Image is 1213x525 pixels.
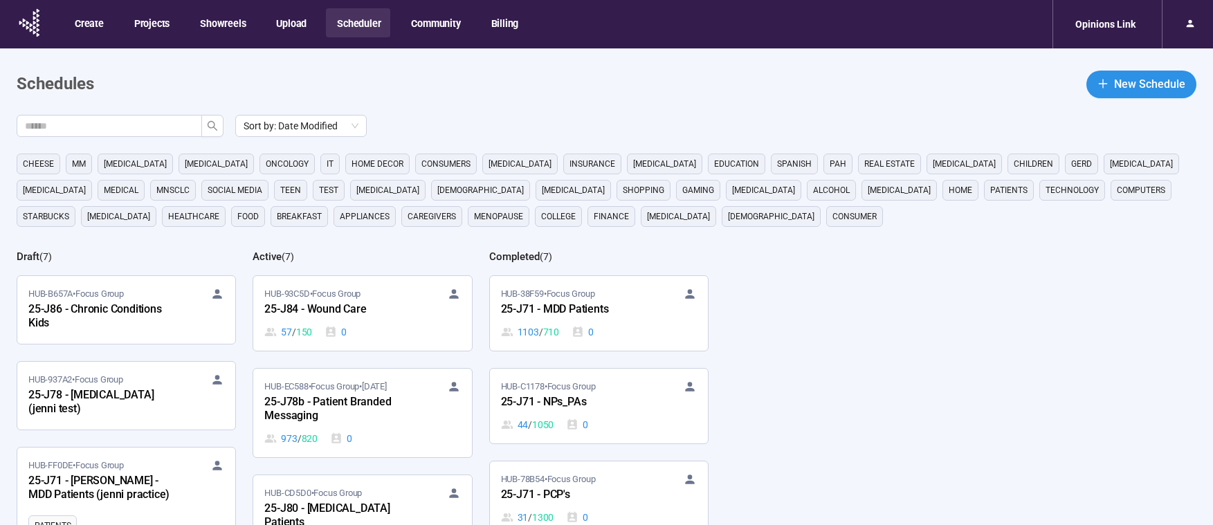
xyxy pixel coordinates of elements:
span: finance [594,210,629,223]
span: social media [208,183,262,197]
span: HUB-C1178 • Focus Group [501,380,596,394]
div: 31 [501,510,554,525]
button: Upload [265,8,316,37]
span: HUB-B657A • Focus Group [28,287,124,301]
span: [MEDICAL_DATA] [23,183,86,197]
span: [MEDICAL_DATA] [933,157,996,171]
span: 1300 [532,510,554,525]
span: home decor [352,157,403,171]
span: shopping [623,183,664,197]
span: alcohol [813,183,850,197]
a: HUB-38F59•Focus Group25-J71 - MDD Patients1103 / 7100 [490,276,708,351]
div: Opinions Link [1067,11,1144,37]
span: 820 [302,431,318,446]
div: 25-J71 - PCP's [501,486,653,504]
a: HUB-93C5D•Focus Group25-J84 - Wound Care57 / 1500 [253,276,471,351]
span: HUB-78B54 • Focus Group [501,472,596,486]
div: 0 [325,324,347,340]
span: [DEMOGRAPHIC_DATA] [728,210,814,223]
a: HUB-C1178•Focus Group25-J71 - NPs_PAs44 / 10500 [490,369,708,443]
a: HUB-B657A•Focus Group25-J86 - Chronic Conditions Kids [17,276,235,344]
button: plusNew Schedule [1086,71,1196,98]
span: GERD [1071,157,1092,171]
div: 25-J71 - [PERSON_NAME] - MDD Patients (jenni practice) [28,472,181,504]
span: ( 7 ) [540,251,552,262]
span: [MEDICAL_DATA] [633,157,696,171]
span: HUB-EC588 • Focus Group • [264,380,386,394]
span: breakfast [277,210,322,223]
span: plus [1097,78,1109,89]
span: consumers [421,157,471,171]
span: / [528,510,532,525]
button: Create [64,8,113,37]
span: medical [104,183,138,197]
span: [MEDICAL_DATA] [732,183,795,197]
span: HUB-93C5D • Focus Group [264,287,361,301]
span: [MEDICAL_DATA] [542,183,605,197]
div: 0 [566,417,588,432]
span: / [528,417,532,432]
span: college [541,210,576,223]
div: 57 [264,324,312,340]
span: / [539,324,543,340]
button: Showreels [189,8,255,37]
div: 1103 [501,324,559,340]
span: oncology [266,157,309,171]
button: Billing [480,8,529,37]
span: home [949,183,972,197]
div: 973 [264,431,318,446]
button: search [201,115,224,137]
div: 0 [330,431,352,446]
h2: Completed [489,250,540,263]
span: / [298,431,302,446]
span: gaming [682,183,714,197]
div: 25-J78 - [MEDICAL_DATA] (jenni test) [28,387,181,418]
span: [MEDICAL_DATA] [868,183,931,197]
a: HUB-937A2•Focus Group25-J78 - [MEDICAL_DATA] (jenni test) [17,362,235,430]
span: children [1014,157,1053,171]
span: cheese [23,157,54,171]
span: technology [1046,183,1099,197]
span: New Schedule [1114,75,1185,93]
span: / [292,324,296,340]
span: 710 [543,324,559,340]
div: 25-J71 - MDD Patients [501,301,653,319]
button: Scheduler [326,8,390,37]
span: Food [237,210,259,223]
h2: Active [253,250,282,263]
span: [MEDICAL_DATA] [104,157,167,171]
div: 25-J78b - Patient Branded Messaging [264,394,417,425]
span: [MEDICAL_DATA] [489,157,551,171]
span: HUB-38F59 • Focus Group [501,287,595,301]
span: education [714,157,759,171]
span: computers [1117,183,1165,197]
span: menopause [474,210,523,223]
span: Test [319,183,338,197]
div: 44 [501,417,554,432]
span: HUB-FF0DE • Focus Group [28,459,124,472]
span: HUB-937A2 • Focus Group [28,373,123,387]
span: appliances [340,210,390,223]
span: ( 7 ) [282,251,294,262]
span: it [327,157,334,171]
h1: Schedules [17,71,94,98]
span: Sort by: Date Modified [244,116,358,136]
time: [DATE] [362,381,387,392]
span: [MEDICAL_DATA] [647,210,710,223]
h2: Draft [17,250,39,263]
span: mnsclc [156,183,190,197]
button: Community [400,8,470,37]
span: consumer [832,210,877,223]
span: [MEDICAL_DATA] [87,210,150,223]
div: 0 [572,324,594,340]
span: HUB-CD5D0 • Focus Group [264,486,362,500]
span: starbucks [23,210,69,223]
span: caregivers [408,210,456,223]
span: [DEMOGRAPHIC_DATA] [437,183,524,197]
span: healthcare [168,210,219,223]
span: Teen [280,183,301,197]
span: real estate [864,157,915,171]
span: Patients [990,183,1028,197]
span: [MEDICAL_DATA] [1110,157,1173,171]
span: search [207,120,218,131]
